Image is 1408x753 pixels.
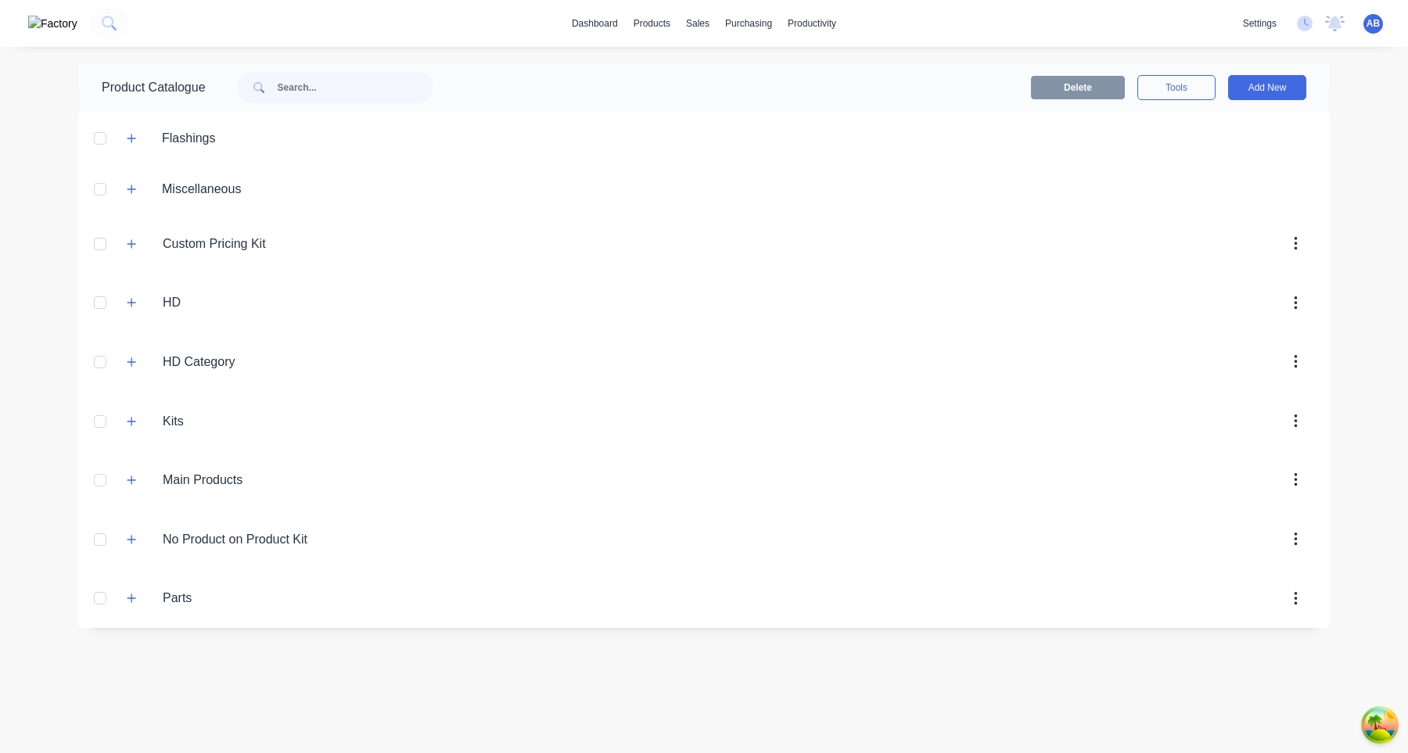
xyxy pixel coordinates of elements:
[678,12,717,35] div: sales
[163,412,348,431] input: Enter category name
[780,12,844,35] div: productivity
[149,180,253,199] div: Miscellaneous
[1031,76,1125,99] button: Delete
[278,72,433,103] input: Search...
[1364,709,1395,740] button: Open Tanstack query devtools
[163,293,348,312] input: Enter category name
[626,12,678,35] div: products
[1367,16,1380,30] span: AB
[717,12,780,35] div: purchasing
[28,16,77,32] img: Factory
[149,129,228,148] div: Flashings
[163,235,348,253] input: Enter category name
[163,471,348,489] input: Enter category name
[1228,75,1306,100] button: Add New
[78,63,206,113] div: Product Catalogue
[564,12,626,35] a: dashboard
[1235,12,1284,35] div: settings
[163,589,348,608] input: Enter category name
[163,353,348,371] input: Enter category name
[1137,75,1216,100] button: Tools
[163,530,348,549] input: Enter category name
